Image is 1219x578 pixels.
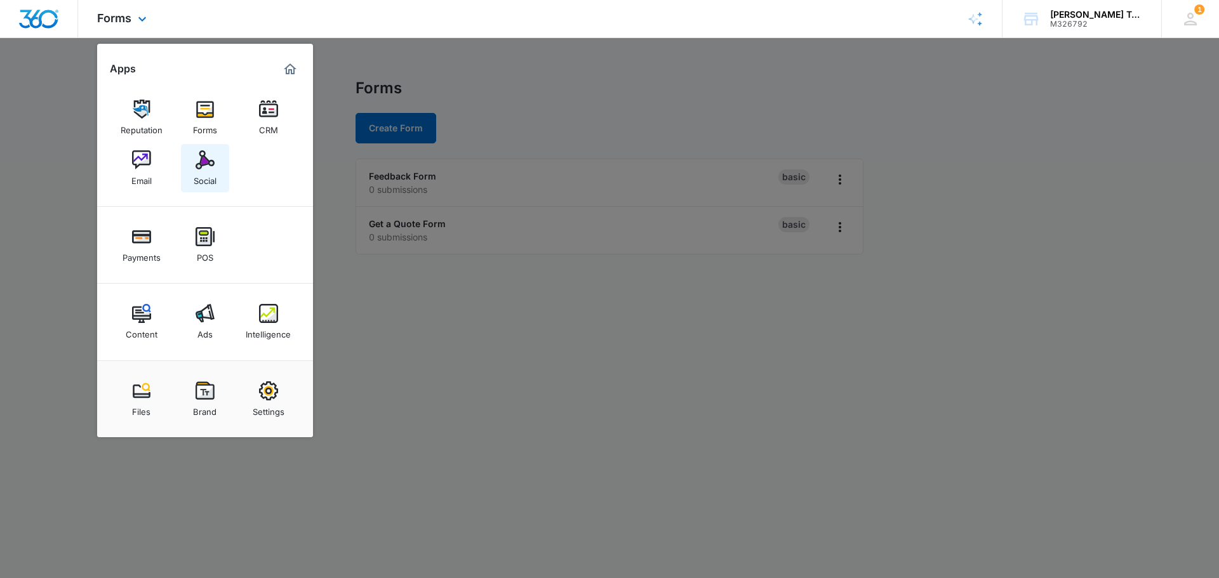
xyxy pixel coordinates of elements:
[117,298,166,346] a: Content
[181,144,229,192] a: Social
[181,93,229,141] a: Forms
[110,63,136,75] h2: Apps
[244,93,293,141] a: CRM
[1050,20,1143,29] div: account id
[193,119,217,135] div: Forms
[1050,10,1143,20] div: account name
[181,221,229,269] a: POS
[194,169,216,186] div: Social
[1194,4,1204,15] span: 1
[131,169,152,186] div: Email
[117,93,166,141] a: Reputation
[181,298,229,346] a: Ads
[181,375,229,423] a: Brand
[97,11,131,25] span: Forms
[259,119,278,135] div: CRM
[117,221,166,269] a: Payments
[193,400,216,417] div: Brand
[280,59,300,79] a: Marketing 360® Dashboard
[117,144,166,192] a: Email
[121,119,163,135] div: Reputation
[244,298,293,346] a: Intelligence
[132,400,150,417] div: Files
[117,375,166,423] a: Files
[246,323,291,339] div: Intelligence
[197,323,213,339] div: Ads
[1194,4,1204,15] div: notifications count
[126,323,157,339] div: Content
[253,400,284,417] div: Settings
[123,246,161,263] div: Payments
[197,246,213,263] div: POS
[244,375,293,423] a: Settings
